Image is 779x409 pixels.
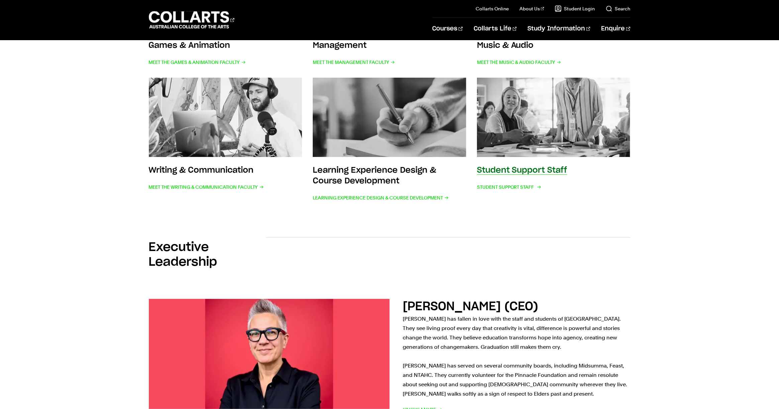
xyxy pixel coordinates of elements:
a: Study Information [527,18,590,40]
h3: Student Support Staff [477,166,567,174]
a: Student Support Staff Student Support Staff [477,78,630,203]
a: Writing & Communication Meet the Writing & Communication Faculty [149,78,302,203]
h3: Music & Audio [477,42,534,50]
a: Courses [432,18,463,40]
span: Meet the Music & Audio Faculty [477,58,561,67]
h3: Learning Experience Design & Course Development [313,166,436,185]
a: Enquire [601,18,630,40]
span: Meet the Games & Animation Faculty [149,58,246,67]
h3: Management [313,42,367,50]
div: Go to homepage [149,10,234,29]
h3: Games & Animation [149,42,230,50]
h2: Executive Leadership [149,240,266,269]
a: Collarts Life [474,18,517,40]
span: Learning Experience Design & Course Development [313,193,449,202]
h3: Writing & Communication [149,166,254,174]
a: Search [606,5,630,12]
a: Learning Experience Design & Course Development Learning Experience Design & Course Development [313,78,466,203]
a: Collarts Online [476,5,509,12]
h2: [PERSON_NAME] (CEO) [403,301,539,313]
a: About Us [519,5,544,12]
span: Student Support Staff [477,182,540,192]
span: Meet the Management Faculty [313,58,395,67]
a: Student Login [555,5,595,12]
span: Meet the Writing & Communication Faculty [149,182,264,192]
p: [PERSON_NAME] has fallen in love with the staff and students of [GEOGRAPHIC_DATA]. They see livin... [403,314,630,399]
